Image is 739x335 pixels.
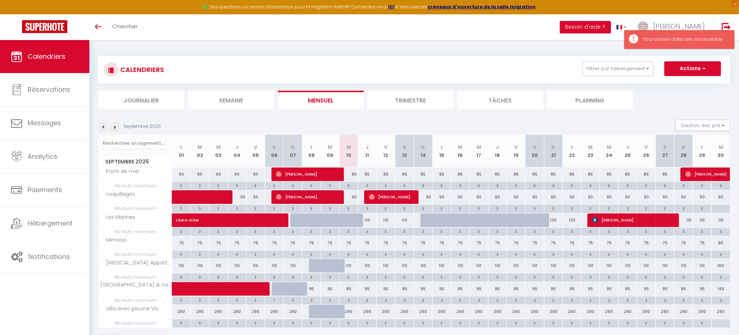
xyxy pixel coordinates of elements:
th: 11 [358,135,377,167]
abbr: S [273,144,276,151]
div: 3 [451,251,470,257]
th: 03 [209,135,228,167]
div: 3 [488,205,507,212]
div: 75 [340,236,358,250]
div: 3 [191,205,209,212]
a: Libera Alder [172,213,191,227]
div: 90 [544,190,563,204]
th: 24 [600,135,619,167]
div: 3 [470,228,488,235]
div: 85 [377,167,395,181]
div: 3 [451,182,470,189]
div: 3 [507,205,525,212]
div: 3 [526,182,544,189]
div: 3 [637,228,655,235]
div: 3 [377,251,395,257]
abbr: J [236,144,239,151]
div: 3 [284,205,302,212]
div: 3 [395,251,414,257]
div: 3 [265,228,284,235]
span: Nb Nuits minimum [99,182,172,190]
span: [PERSON_NAME] [276,167,338,181]
div: 90 [711,236,730,250]
div: 3 [712,182,730,189]
div: 3 [209,228,228,235]
div: 3 [246,251,265,257]
abbr: M [719,144,723,151]
th: 26 [637,135,656,167]
a: ICI [388,4,395,10]
span: Hébergement [28,219,73,228]
abbr: L [571,144,573,151]
th: 23 [581,135,600,167]
div: 3 [209,251,228,257]
span: Calendriers [28,52,65,61]
div: 85 [656,167,675,181]
div: 3 [693,205,711,212]
th: 21 [544,135,563,167]
span: coquillages [100,190,137,198]
div: 85 [470,167,488,181]
span: Front de mer [100,167,142,176]
span: Analytics [28,152,57,161]
th: 01 [172,135,191,167]
div: 3 [544,182,563,189]
img: ... [637,21,649,32]
button: Gestion des prix [675,120,730,131]
div: 3 [228,251,246,257]
div: 85 [395,167,414,181]
span: [PERSON_NAME] [592,213,674,227]
div: 75 [321,236,340,250]
div: 3 [433,228,451,235]
span: [PERSON_NAME] [276,190,338,204]
th: 13 [395,135,414,167]
div: 75 [414,236,433,250]
div: 90 [246,190,265,204]
abbr: S [403,144,406,151]
abbr: S [533,144,536,151]
div: 75 [395,236,414,250]
abbr: D [421,144,425,151]
div: 3 [395,205,414,212]
div: 75 [656,236,675,250]
div: 3 [507,182,525,189]
div: 3 [675,205,693,212]
span: Nb Nuits minimum [99,205,172,213]
div: 3 [619,182,637,189]
li: Tâches [457,91,543,109]
div: 3 [507,228,525,235]
div: 3 [191,182,209,189]
div: 75 [191,236,209,250]
div: 3 [302,251,321,257]
th: 22 [563,135,582,167]
div: 85 [600,167,619,181]
abbr: V [384,144,388,151]
div: 3 [172,251,191,257]
div: 3 [414,228,433,235]
div: 3 [451,228,470,235]
th: 10 [340,135,358,167]
abbr: M [458,144,462,151]
div: 75 [377,236,395,250]
div: 75 [618,236,637,250]
abbr: M [607,144,611,151]
span: Messages [28,118,61,127]
div: 75 [507,236,526,250]
div: 3 [544,228,563,235]
abbr: D [682,144,685,151]
div: 3 [321,205,340,212]
div: 3 [488,251,507,257]
div: 3 [172,228,191,235]
th: 17 [470,135,488,167]
div: 3 [693,228,711,235]
div: 3 [172,205,191,212]
div: 90 [581,190,600,204]
div: 3 [284,228,302,235]
div: 75 [581,236,600,250]
abbr: M [589,144,593,151]
div: 3 [209,182,228,189]
span: [PERSON_NAME] [369,190,413,204]
div: 3 [302,205,321,212]
button: Actions [664,61,721,76]
abbr: D [551,144,555,151]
